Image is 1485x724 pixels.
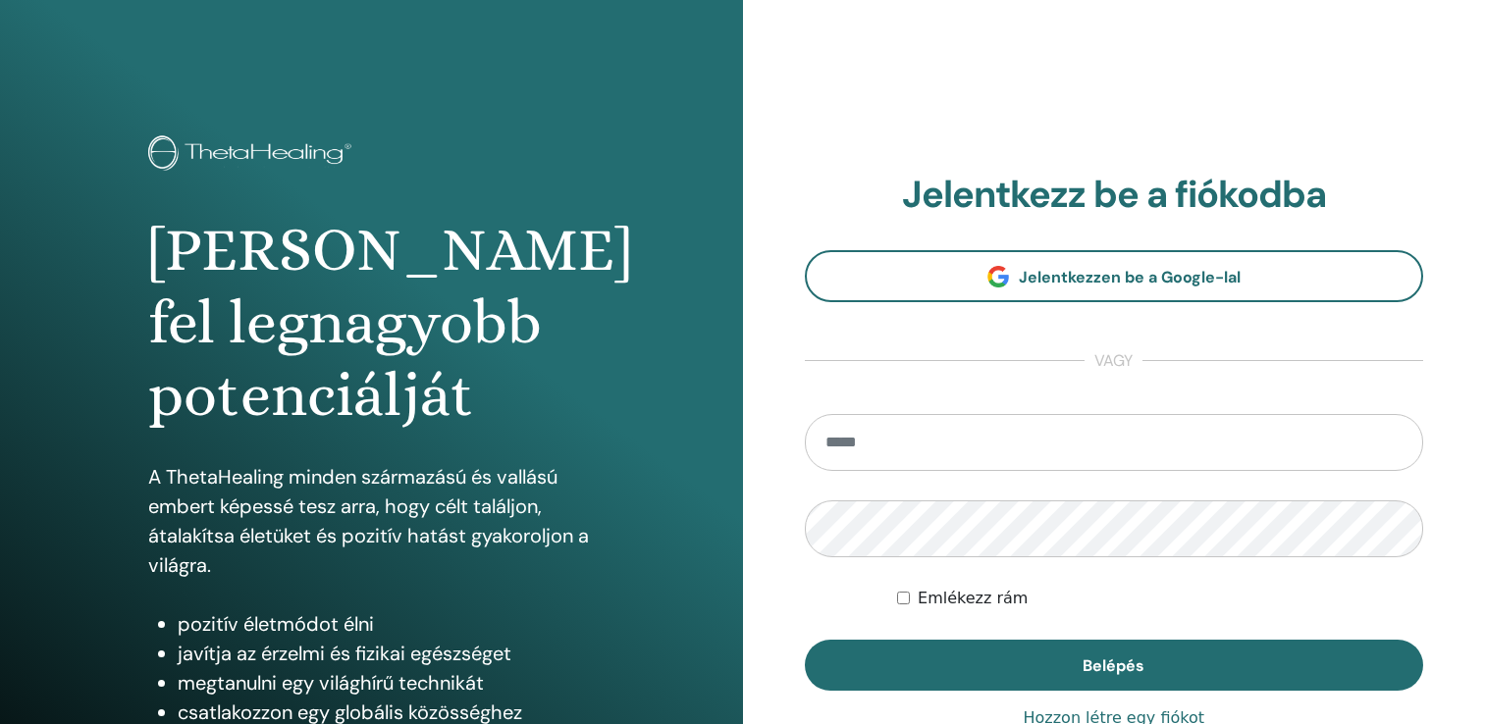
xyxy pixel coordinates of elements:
span: vagy [1085,349,1142,373]
button: Belépés [805,640,1424,691]
span: Belépés [1083,655,1144,676]
div: Keep me authenticated indefinitely or until I manually logout [897,587,1423,610]
span: Jelentkezzen be a Google-lal [1019,267,1241,287]
li: megtanulni egy világhírű technikát [178,668,594,698]
h2: Jelentkezz be a fiókodba [805,173,1424,218]
h1: [PERSON_NAME] fel legnagyobb potenciálját [148,214,594,433]
a: Jelentkezzen be a Google-lal [805,250,1424,302]
p: A ThetaHealing minden származású és vallású embert képessé tesz arra, hogy célt találjon, átalakí... [148,462,594,580]
li: pozitív életmódot élni [178,609,594,639]
li: javítja az érzelmi és fizikai egészséget [178,639,594,668]
label: Emlékezz rám [918,587,1028,610]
